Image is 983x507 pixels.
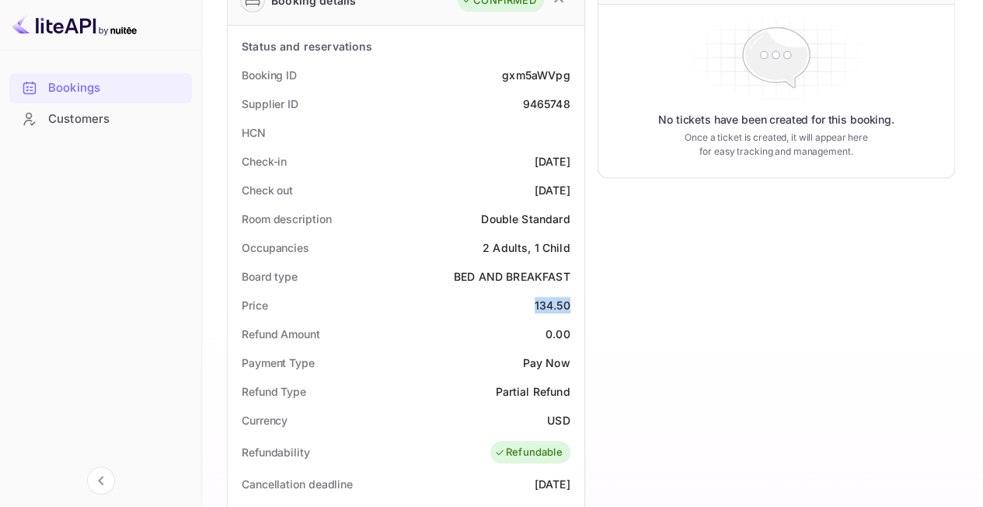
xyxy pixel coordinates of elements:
[658,112,894,128] p: No tickets have been created for this booking.
[9,73,192,102] a: Bookings
[242,96,298,112] div: Supplier ID
[9,104,192,135] div: Customers
[535,476,570,492] div: [DATE]
[502,67,570,83] div: gxm5aWVpg
[454,268,570,285] div: BED AND BREAKFAST
[481,211,570,227] div: Double Standard
[522,96,570,112] div: 9465748
[242,383,306,400] div: Refund Type
[48,110,184,128] div: Customers
[546,326,570,342] div: 0.00
[242,182,293,198] div: Check out
[242,297,268,313] div: Price
[242,38,372,54] div: Status and reservations
[547,412,570,428] div: USD
[495,383,570,400] div: Partial Refund
[535,182,570,198] div: [DATE]
[242,153,287,170] div: Check-in
[522,355,570,371] div: Pay Now
[242,67,297,83] div: Booking ID
[483,240,570,256] div: 2 Adults, 1 Child
[494,445,563,460] div: Refundable
[48,79,184,97] div: Bookings
[242,444,310,460] div: Refundability
[242,124,266,141] div: HCN
[87,467,115,495] button: Collapse navigation
[242,476,353,492] div: Cancellation deadline
[12,12,137,37] img: LiteAPI logo
[535,153,570,170] div: [DATE]
[242,240,309,256] div: Occupancies
[242,412,288,428] div: Currency
[535,297,570,313] div: 134.50
[242,211,331,227] div: Room description
[242,355,315,371] div: Payment Type
[681,131,870,159] p: Once a ticket is created, it will appear here for easy tracking and management.
[9,73,192,103] div: Bookings
[242,326,320,342] div: Refund Amount
[9,104,192,133] a: Customers
[242,268,298,285] div: Board type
